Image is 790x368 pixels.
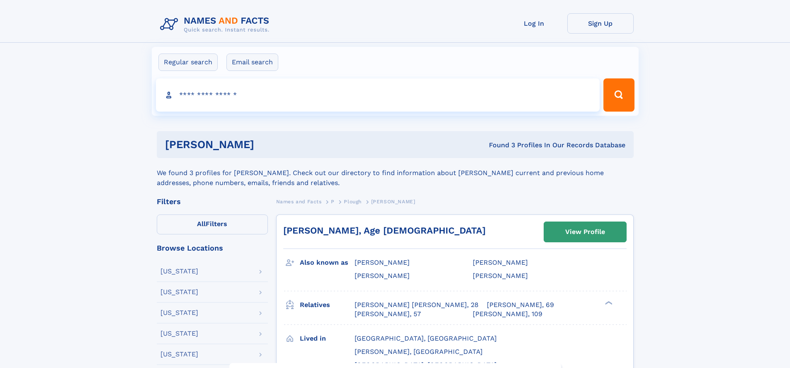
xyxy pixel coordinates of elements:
[544,222,626,242] a: View Profile
[165,139,372,150] h1: [PERSON_NAME]
[355,300,479,310] a: [PERSON_NAME] [PERSON_NAME], 28
[603,300,613,305] div: ❯
[160,351,198,358] div: [US_STATE]
[160,330,198,337] div: [US_STATE]
[160,289,198,295] div: [US_STATE]
[487,300,554,310] a: [PERSON_NAME], 69
[355,348,483,356] span: [PERSON_NAME], [GEOGRAPHIC_DATA]
[157,13,276,36] img: Logo Names and Facts
[501,13,567,34] a: Log In
[156,78,600,112] input: search input
[160,268,198,275] div: [US_STATE]
[157,244,268,252] div: Browse Locations
[355,334,497,342] span: [GEOGRAPHIC_DATA], [GEOGRAPHIC_DATA]
[157,214,268,234] label: Filters
[157,198,268,205] div: Filters
[226,54,278,71] label: Email search
[160,310,198,316] div: [US_STATE]
[355,272,410,280] span: [PERSON_NAME]
[344,196,362,207] a: Plough
[372,141,625,150] div: Found 3 Profiles In Our Records Database
[473,310,542,319] a: [PERSON_NAME], 109
[371,199,416,205] span: [PERSON_NAME]
[157,158,634,188] div: We found 3 profiles for [PERSON_NAME]. Check out our directory to find information about [PERSON_...
[331,199,335,205] span: P
[473,258,528,266] span: [PERSON_NAME]
[567,13,634,34] a: Sign Up
[276,196,322,207] a: Names and Facts
[158,54,218,71] label: Regular search
[331,196,335,207] a: P
[565,222,605,241] div: View Profile
[355,310,421,319] a: [PERSON_NAME], 57
[300,331,355,346] h3: Lived in
[603,78,634,112] button: Search Button
[300,298,355,312] h3: Relatives
[300,256,355,270] h3: Also known as
[355,258,410,266] span: [PERSON_NAME]
[197,220,206,228] span: All
[344,199,362,205] span: Plough
[283,225,486,236] a: [PERSON_NAME], Age [DEMOGRAPHIC_DATA]
[473,272,528,280] span: [PERSON_NAME]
